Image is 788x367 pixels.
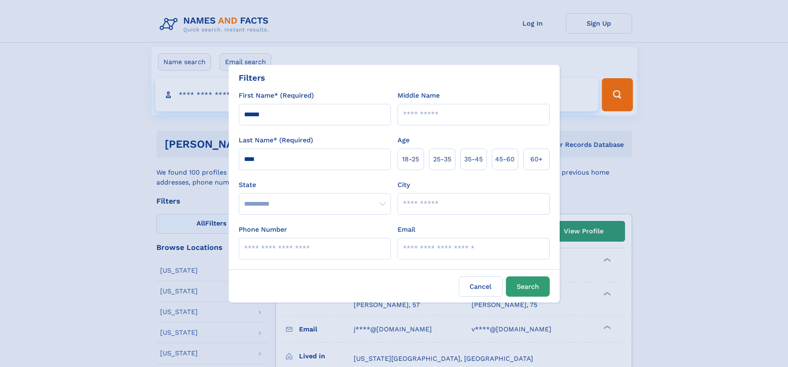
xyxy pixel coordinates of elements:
[530,154,543,164] span: 60+
[433,154,451,164] span: 25‑35
[239,225,287,235] label: Phone Number
[239,180,391,190] label: State
[459,276,503,297] label: Cancel
[398,91,440,101] label: Middle Name
[398,135,410,145] label: Age
[402,154,419,164] span: 18‑25
[398,180,410,190] label: City
[239,91,314,101] label: First Name* (Required)
[464,154,483,164] span: 35‑45
[239,72,265,84] div: Filters
[495,154,515,164] span: 45‑60
[506,276,550,297] button: Search
[398,225,415,235] label: Email
[239,135,313,145] label: Last Name* (Required)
